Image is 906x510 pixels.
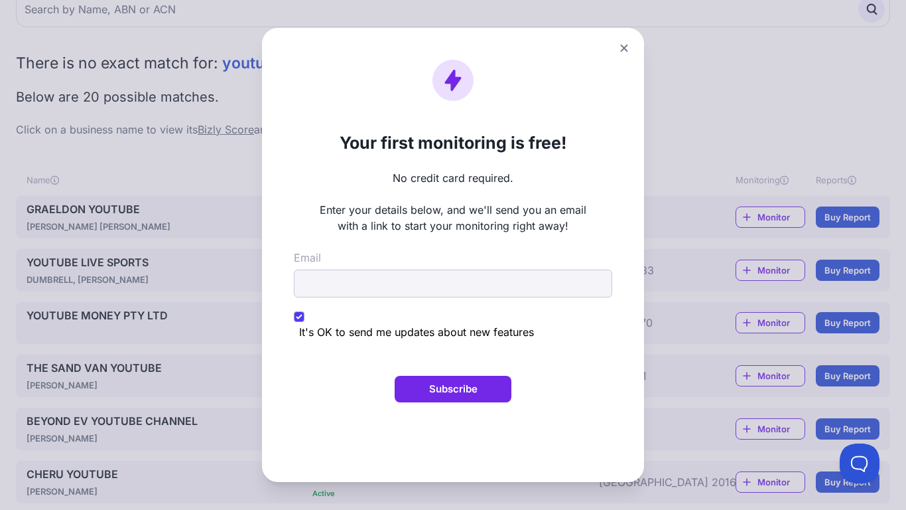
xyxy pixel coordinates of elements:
label: Email [294,250,321,266]
h2: Your first monitoring is free! [294,133,612,153]
iframe: Toggle Customer Support [840,444,879,483]
button: Subscribe [395,376,511,402]
span: It's OK to send me updates about new features [299,325,534,339]
p: No credit card required. [294,170,612,186]
p: Enter your details below, and we'll send you an email with a link to start your monitoring right ... [294,202,612,234]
